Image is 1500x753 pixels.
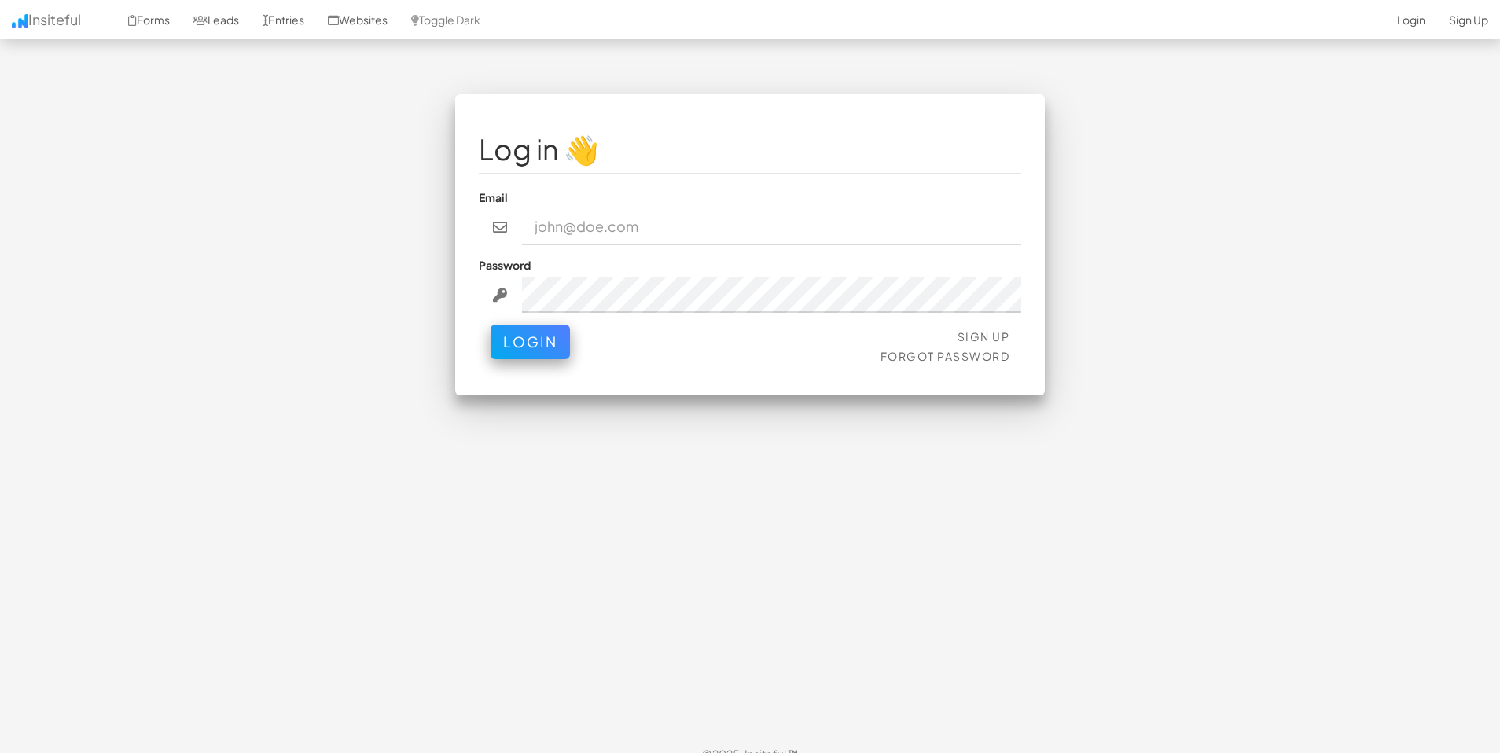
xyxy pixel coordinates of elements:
[479,134,1021,165] h1: Log in 👋
[12,14,28,28] img: icon.png
[881,349,1010,363] a: Forgot Password
[491,325,570,359] button: Login
[958,329,1010,343] a: Sign Up
[522,209,1022,245] input: john@doe.com
[479,257,531,273] label: Password
[479,189,508,205] label: Email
